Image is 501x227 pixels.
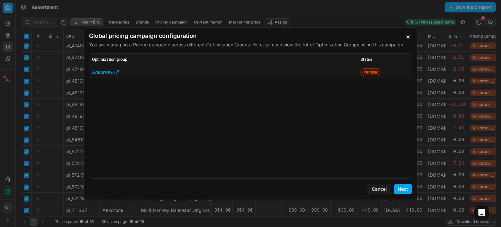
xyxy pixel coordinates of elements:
[89,33,412,39] h2: Global pricing campaign configuration
[360,57,372,62] span: Status
[368,184,391,194] button: Cancel
[394,184,412,194] button: Next
[360,68,381,76] span: Pending
[89,41,412,48] p: You are managing a Pricing campaign across different Optimization Groups. Here, you can view the ...
[92,57,127,62] span: Optimization group
[92,69,119,75] a: Алкоголь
